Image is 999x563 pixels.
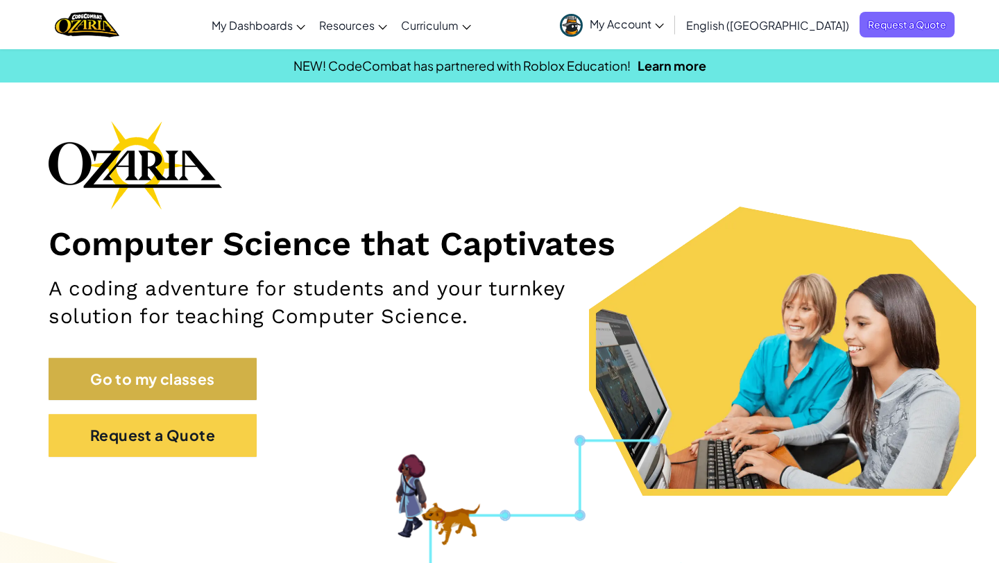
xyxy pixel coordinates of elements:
[49,121,222,209] img: Ozaria branding logo
[55,10,119,39] img: Home
[679,6,856,44] a: English ([GEOGRAPHIC_DATA])
[293,58,631,73] span: NEW! CodeCombat has partnered with Roblox Education!
[312,6,394,44] a: Resources
[590,17,664,31] span: My Account
[205,6,312,44] a: My Dashboards
[212,18,293,33] span: My Dashboards
[394,6,478,44] a: Curriculum
[55,10,119,39] a: Ozaria by CodeCombat logo
[49,358,257,401] a: Go to my classes
[553,3,671,46] a: My Account
[860,12,955,37] a: Request a Quote
[49,223,950,264] h1: Computer Science that Captivates
[686,18,849,33] span: English ([GEOGRAPHIC_DATA])
[49,275,653,330] h2: A coding adventure for students and your turnkey solution for teaching Computer Science.
[638,58,706,73] a: Learn more
[319,18,375,33] span: Resources
[560,14,583,37] img: avatar
[401,18,459,33] span: Curriculum
[49,414,257,457] a: Request a Quote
